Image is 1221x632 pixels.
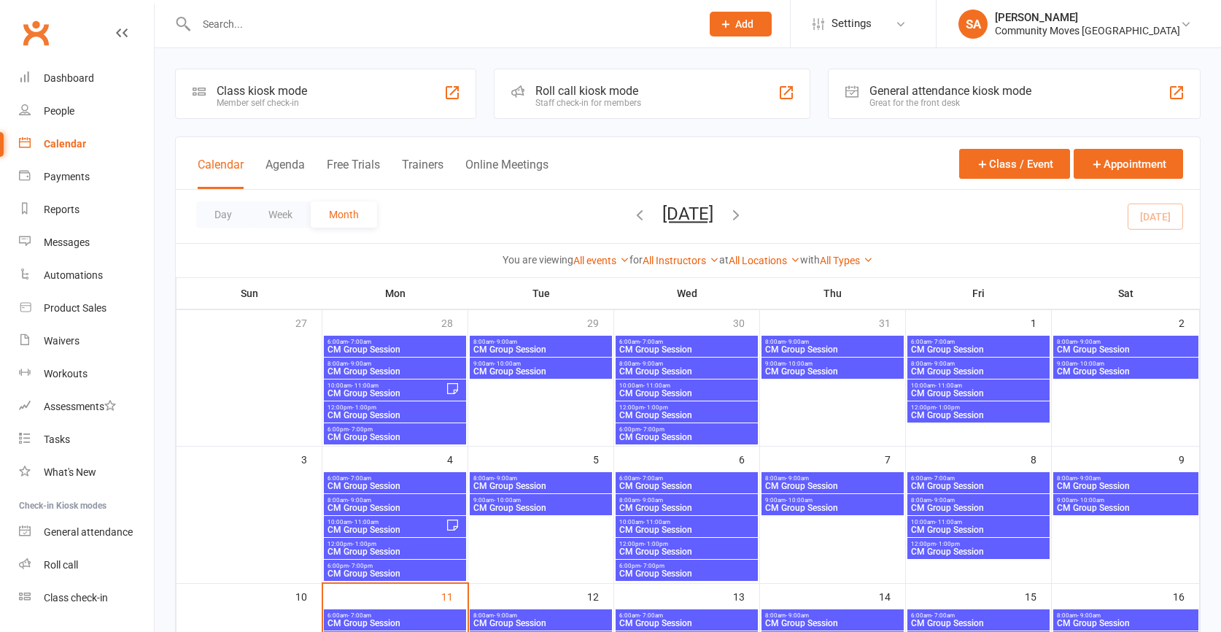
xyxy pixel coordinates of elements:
div: Staff check-in for members [535,98,641,108]
button: Month [311,201,377,228]
button: Class / Event [959,149,1070,179]
th: Tue [468,278,614,309]
div: Messages [44,236,90,248]
div: 7 [885,447,905,471]
span: - 11:00am [935,382,962,389]
span: - 10:00am [1077,497,1104,504]
div: 15 [1025,584,1051,608]
span: - 10:00am [1077,361,1104,367]
span: 8:00am [910,497,1047,504]
span: CM Group Session [473,482,609,490]
span: - 10:00am [494,361,521,367]
a: Class kiosk mode [19,582,154,614]
span: - 11:00am [352,519,379,525]
span: 8:00am [764,339,901,345]
th: Mon [322,278,468,309]
span: - 9:00am [1077,475,1101,482]
div: 9 [1179,447,1199,471]
span: - 9:00am [494,339,517,345]
span: 6:00pm [327,426,463,433]
span: Add [735,18,753,30]
span: - 7:00am [640,475,663,482]
button: Free Trials [327,158,380,189]
span: 10:00am [327,519,446,525]
span: CM Group Session [327,547,463,556]
span: CM Group Session [910,482,1047,490]
span: - 7:00pm [640,563,664,569]
span: - 9:00am [1077,339,1101,345]
span: 6:00am [327,339,463,345]
div: Reports [44,204,80,215]
div: SA [958,9,988,39]
span: 8:00am [619,497,755,504]
span: 12:00pm [327,404,463,411]
span: 8:00am [327,497,463,504]
span: 12:00pm [910,404,1047,411]
a: Clubworx [18,15,54,51]
a: General attendance kiosk mode [19,516,154,549]
span: CM Group Session [619,504,755,512]
span: 12:00pm [327,541,463,547]
span: - 11:00am [352,382,379,389]
span: 6:00am [619,475,755,482]
span: CM Group Session [327,482,463,490]
span: - 1:00pm [352,541,376,547]
div: Waivers [44,335,80,347]
span: CM Group Session [619,389,755,398]
button: Calendar [198,158,244,189]
span: - 7:00am [931,475,955,482]
span: 9:00am [764,361,901,367]
span: CM Group Session [910,367,1047,376]
span: - 10:00am [786,361,813,367]
span: CM Group Session [910,389,1047,398]
div: 4 [447,447,468,471]
button: Agenda [265,158,305,189]
span: CM Group Session [327,345,463,354]
span: CM Group Session [619,345,755,354]
a: Reports [19,193,154,226]
button: Add [710,12,772,36]
div: 30 [733,310,759,334]
span: - 9:00am [786,339,809,345]
a: Waivers [19,325,154,358]
span: CM Group Session [619,433,755,442]
strong: at [719,254,729,266]
span: 10:00am [910,382,1047,389]
span: CM Group Session [764,482,901,490]
span: CM Group Session [619,482,755,490]
span: 9:00am [764,497,901,504]
div: [PERSON_NAME] [995,11,1180,24]
a: What's New [19,456,154,489]
span: CM Group Session [1056,482,1195,490]
a: Calendar [19,128,154,161]
button: [DATE] [662,204,713,224]
span: - 7:00am [348,475,371,482]
a: All events [573,255,629,266]
span: - 9:00am [348,361,371,367]
span: 6:00pm [327,563,463,569]
span: - 9:00am [494,475,517,482]
div: Automations [44,269,103,281]
a: Product Sales [19,292,154,325]
span: - 10:00am [494,497,521,504]
span: CM Group Session [619,367,755,376]
span: - 7:00am [348,339,371,345]
div: Class kiosk mode [217,84,307,98]
a: People [19,95,154,128]
span: 10:00am [619,382,755,389]
strong: for [629,254,643,266]
span: 9:00am [1056,497,1195,504]
span: 6:00am [619,339,755,345]
div: 31 [879,310,905,334]
div: 14 [879,584,905,608]
span: CM Group Session [327,619,463,628]
span: - 9:00am [931,497,955,504]
input: Search... [192,14,691,34]
span: 8:00am [473,339,609,345]
span: 6:00am [327,475,463,482]
span: 6:00am [619,612,755,619]
a: Workouts [19,358,154,390]
span: - 7:00am [931,612,955,619]
div: Great for the front desk [869,98,1031,108]
span: CM Group Session [619,525,755,534]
